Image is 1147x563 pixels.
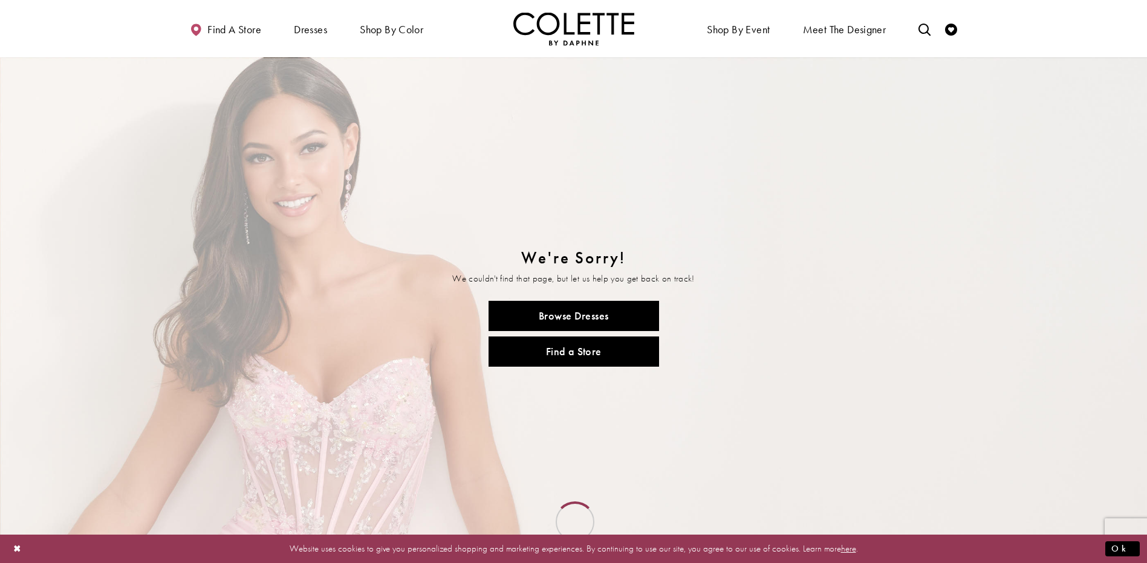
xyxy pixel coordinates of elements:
a: Browse Dresses [489,301,659,331]
span: Find a store [207,24,261,36]
button: Submit Dialog [1105,541,1140,556]
a: Meet the designer [800,12,889,45]
span: Shop by color [357,12,426,45]
p: Website uses cookies to give you personalized shopping and marketing experiences. By continuing t... [87,541,1060,557]
a: Toggle search [915,12,934,45]
a: Visit Home Page [513,12,634,45]
a: here [841,542,856,555]
a: Find a store [187,12,264,45]
span: Dresses [291,12,330,45]
button: Close Dialog [7,538,28,559]
span: Meet the designer [803,24,886,36]
a: Check Wishlist [942,12,960,45]
img: Colette by Daphne [513,12,634,45]
span: Dresses [294,24,327,36]
span: Shop By Event [704,12,773,45]
a: Find a Store [489,336,659,367]
span: Shop by color [360,24,423,36]
span: Shop By Event [707,24,770,36]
